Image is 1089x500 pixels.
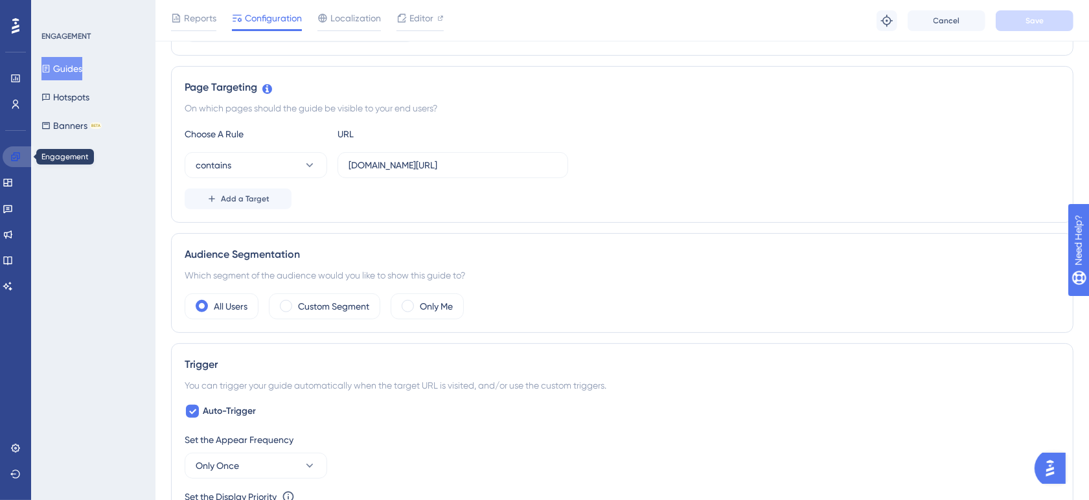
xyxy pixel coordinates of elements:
[185,100,1060,116] div: On which pages should the guide be visible to your end users?
[185,432,1060,448] div: Set the Appear Frequency
[30,3,81,19] span: Need Help?
[184,10,216,26] span: Reports
[185,247,1060,262] div: Audience Segmentation
[185,80,1060,95] div: Page Targeting
[221,194,269,204] span: Add a Target
[298,299,369,314] label: Custom Segment
[996,10,1073,31] button: Save
[185,126,327,142] div: Choose A Rule
[196,458,239,473] span: Only Once
[185,378,1060,393] div: You can trigger your guide automatically when the target URL is visited, and/or use the custom tr...
[185,267,1060,283] div: Which segment of the audience would you like to show this guide to?
[1026,16,1044,26] span: Save
[41,114,102,137] button: BannersBETA
[245,10,302,26] span: Configuration
[185,188,292,209] button: Add a Target
[349,158,557,172] input: yourwebsite.com/path
[338,126,480,142] div: URL
[203,403,256,419] span: Auto-Trigger
[330,10,381,26] span: Localization
[41,31,91,41] div: ENGAGEMENT
[41,57,82,80] button: Guides
[41,142,86,166] button: Themes
[409,10,433,26] span: Editor
[185,152,327,178] button: contains
[934,16,960,26] span: Cancel
[214,299,247,314] label: All Users
[420,299,453,314] label: Only Me
[196,157,231,173] span: contains
[1035,449,1073,488] iframe: UserGuiding AI Assistant Launcher
[908,10,985,31] button: Cancel
[41,85,89,109] button: Hotspots
[185,357,1060,372] div: Trigger
[90,122,102,129] div: BETA
[185,453,327,479] button: Only Once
